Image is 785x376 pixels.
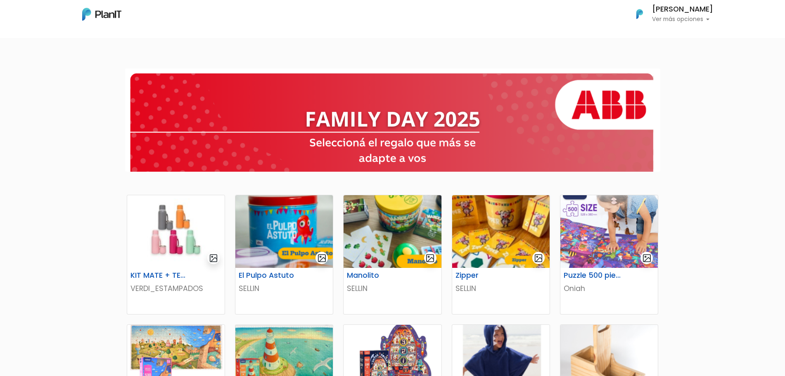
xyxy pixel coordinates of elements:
img: thumb_Captura_de_pantalla_2025-07-29_101456.png [235,195,333,268]
a: gallery-light Manolito SELLIN [343,195,441,315]
img: PlanIt Logo [631,5,649,23]
h6: Puzzle 500 piezas [559,271,626,280]
img: thumb_image__53_.png [560,195,658,268]
img: gallery-light [209,253,218,263]
p: Ver más opciones [652,17,713,22]
button: PlanIt Logo [PERSON_NAME] Ver más opciones [626,3,713,25]
a: gallery-light KIT MATE + TERMO VERDI_ESTAMPADOS [127,195,225,315]
img: gallery-light [425,253,435,263]
p: SELLIN [455,283,546,294]
img: gallery-light [534,253,543,263]
h6: Zipper [451,271,518,280]
img: gallery-light [642,253,652,263]
img: gallery-light [317,253,327,263]
p: VERDI_ESTAMPADOS [130,283,221,294]
p: SELLIN [239,283,330,294]
p: Oniah [564,283,655,294]
h6: El Pulpo Astuto [234,271,301,280]
h6: [PERSON_NAME] [652,6,713,13]
img: PlanIt Logo [82,8,121,21]
h6: KIT MATE + TERMO [126,271,193,280]
img: thumb_Captura_de_pantalla_2025-07-29_105257.png [452,195,550,268]
a: gallery-light Puzzle 500 piezas Oniah [560,195,658,315]
img: thumb_2000___2000-Photoroom_-_2025-07-02T103351.963.jpg [127,195,225,268]
h6: Manolito [342,271,409,280]
img: thumb_Captura_de_pantalla_2025-07-29_104833.png [344,195,441,268]
a: gallery-light El Pulpo Astuto SELLIN [235,195,333,315]
a: gallery-light Zipper SELLIN [452,195,550,315]
p: SELLIN [347,283,438,294]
